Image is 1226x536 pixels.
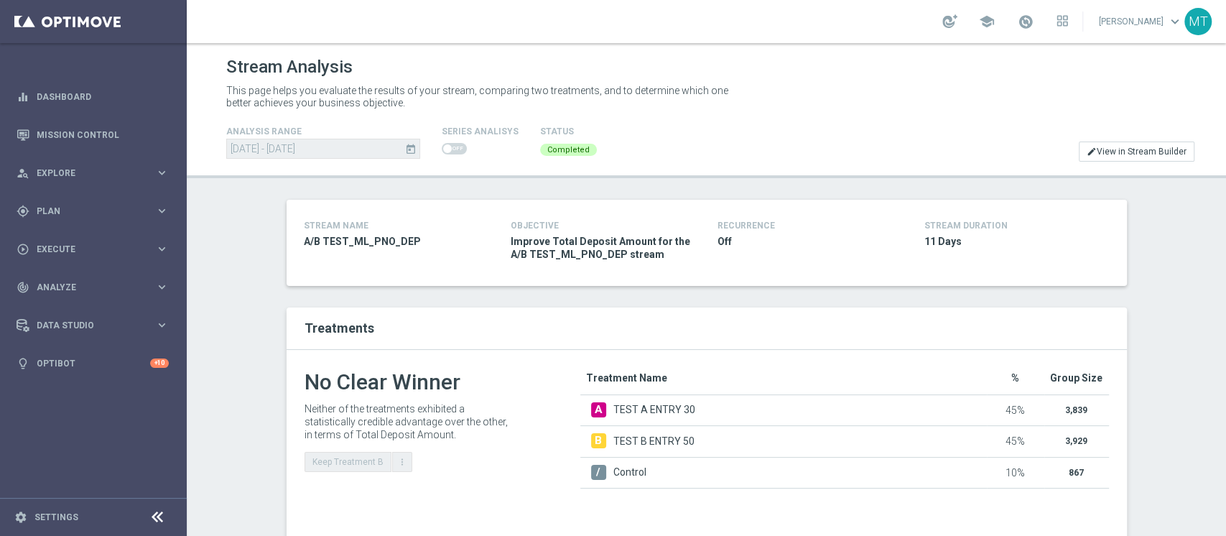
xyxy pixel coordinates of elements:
[34,513,78,522] a: Settings
[17,167,29,180] i: person_search
[987,394,1044,425] td: 45%
[17,243,155,256] div: Execute
[1087,147,1097,157] i: edit
[37,169,155,177] span: Explore
[17,91,29,103] i: equalizer
[17,319,155,332] div: Data Studio
[304,221,368,231] h4: STREAM NAME
[305,452,391,472] button: Keep Treatment B
[155,242,169,256] i: keyboard_arrow_right
[16,91,169,103] button: equalizer Dashboard
[17,78,169,116] div: Dashboard
[17,205,29,218] i: gps_fixed
[924,235,1110,248] span: 11 Days
[226,85,747,123] span: This page helps you evaluate the results of your stream, comparing two treatments, and to determi...
[591,402,606,417] span: A
[16,244,169,255] button: play_circle_outline Execute keyboard_arrow_right
[17,205,155,218] div: Plan
[17,344,169,382] div: Optibot
[17,243,29,256] i: play_circle_outline
[37,207,155,216] span: Plan
[1079,142,1194,162] button: editView in Stream Builder
[305,402,515,441] p: Neither of the treatments exhibited a statistically credible advantage over the other, in terms o...
[987,426,1044,457] td: 45%
[924,221,1008,231] h4: STREAM DURATION
[1167,14,1183,29] span: keyboard_arrow_down
[226,57,1186,78] h1: Stream Analysis
[304,235,489,248] span: A/B TEST_ML_PNO_DEP
[16,358,169,369] button: lightbulb Optibot +10
[155,280,169,294] i: keyboard_arrow_right
[16,129,169,141] button: Mission Control
[979,14,995,29] span: school
[1044,362,1109,394] th: Group Size
[17,357,29,370] i: lightbulb
[155,204,169,218] i: keyboard_arrow_right
[1184,8,1212,35] div: MT
[613,405,695,415] span: TEST A ENTRY 30
[613,467,646,477] span: Control
[17,281,29,294] i: track_changes
[305,320,374,336] span: Treatments
[397,457,407,467] i: more_vert
[718,235,903,248] span: Off
[155,318,169,332] i: keyboard_arrow_right
[511,221,559,231] h4: OBJECTIVE
[37,283,155,292] span: Analyze
[16,167,169,179] button: person_search Explore keyboard_arrow_right
[37,245,155,254] span: Execute
[17,281,155,294] div: Analyze
[1044,457,1109,488] td: 867
[580,362,987,394] th: Treatment Name
[305,369,515,395] h1: No Clear Winner
[14,511,27,524] i: settings
[392,452,412,472] button: more_vert
[718,221,775,231] h4: RECURRENCE
[37,344,150,382] a: Optibot
[540,144,597,156] div: Completed
[37,78,169,116] a: Dashboard
[17,167,155,180] div: Explore
[1044,394,1109,425] td: 3,839
[591,433,606,448] span: B
[511,235,696,261] span: Improve Total Deposit Amount for the A/B TEST_ML_PNO_DEP stream
[16,282,169,293] button: track_changes Analyze keyboard_arrow_right
[155,166,169,180] i: keyboard_arrow_right
[591,465,606,480] span: /
[16,205,169,217] button: gps_fixed Plan keyboard_arrow_right
[1044,426,1109,457] td: 3,929
[226,126,302,137] h4: ANALYSIS RANGE
[613,436,695,446] span: TEST B ENTRY 50
[540,126,574,137] h4: STATUS
[987,457,1044,488] td: 10%
[150,359,169,368] div: +10
[987,362,1044,394] th: %
[17,116,169,154] div: Mission Control
[37,116,169,154] a: Mission Control
[1097,11,1184,32] a: [PERSON_NAME]keyboard_arrow_down
[442,126,519,137] h4: SERIES ANALISYS
[37,321,155,330] span: Data Studio
[16,320,169,331] button: Data Studio keyboard_arrow_right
